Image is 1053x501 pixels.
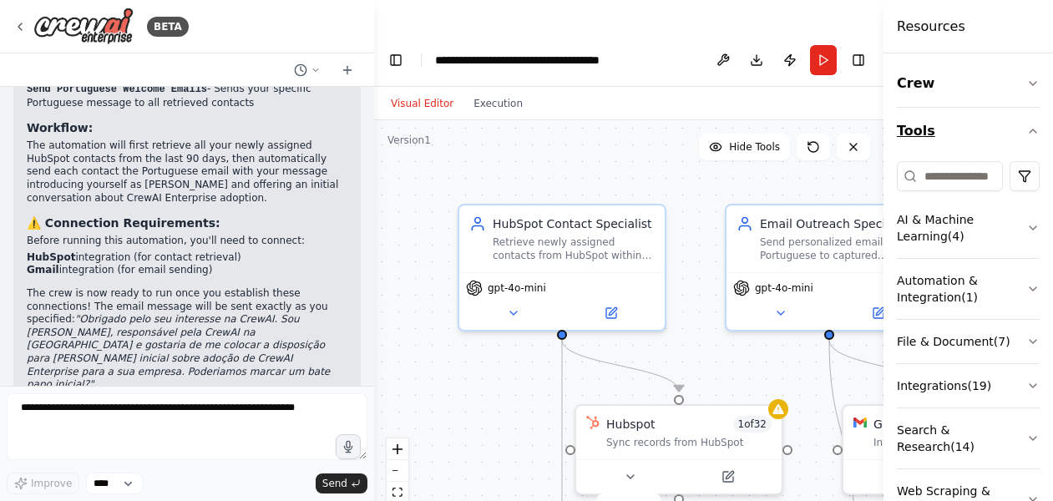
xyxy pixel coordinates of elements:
[897,60,1040,107] button: Crew
[384,48,408,72] button: Hide left sidebar
[287,60,327,80] button: Switch to previous chat
[316,473,367,493] button: Send
[7,473,79,494] button: Improve
[27,264,347,277] li: integration (for email sending)
[606,436,772,449] div: Sync records from HubSpot
[493,235,655,262] div: Retrieve newly assigned contacts from HubSpot within the last 90 days, focusing on extracting com...
[897,408,1040,468] button: Search & Research(14)
[897,364,1040,407] button: Integrations(19)
[842,404,1050,495] div: GmailGmailIntegrate with you Gmail
[27,251,75,263] strong: HubSpot
[27,264,59,276] strong: Gmail
[27,251,347,265] li: integration (for contact retrieval)
[760,215,922,232] div: Email Outreach Specialist
[27,313,330,390] em: "Obrigado pelo seu interesse na CrewAI. Sou [PERSON_NAME], responsável pela CrewAI na [GEOGRAPHIC...
[27,139,347,205] p: The automation will first retrieve all your newly assigned HubSpot contacts from the last 90 days...
[847,48,870,72] button: Hide right sidebar
[147,17,189,37] div: BETA
[729,140,780,154] span: Hide Tools
[27,216,220,230] strong: ⚠️ Connection Requirements:
[27,121,93,134] strong: Workflow:
[322,477,347,490] span: Send
[575,404,783,495] div: HubSpotHubspot1of32Sync records from HubSpot
[897,259,1040,319] button: Automation & Integration(1)
[873,416,908,433] div: Gmail
[725,204,934,331] div: Email Outreach SpecialistSend personalized emails in Portuguese to captured HubSpot contacts, int...
[554,340,687,392] g: Edge from 9ba7f0e2-e0b0-4cc0-9334-d756594db095 to c34d538a-824b-4679-960f-71652070adc3
[897,320,1040,363] button: File & Document(7)
[733,416,772,433] span: Number of enabled actions
[606,416,656,433] div: Hubspot
[387,134,431,147] div: Version 1
[897,198,1040,258] button: AI & Machine Learning(4)
[458,204,666,331] div: HubSpot Contact SpecialistRetrieve newly assigned contacts from HubSpot within the last 90 days, ...
[387,460,408,482] button: zoom out
[760,235,922,262] div: Send personalized emails in Portuguese to captured HubSpot contacts, introducing [PERSON_NAME] an...
[873,436,1039,449] div: Integrate with you Gmail
[488,281,546,295] span: gpt-4o-mini
[27,83,347,109] li: - Sends your specific Portuguese message to all retrieved contacts
[493,215,655,232] div: HubSpot Contact Specialist
[27,83,207,95] code: Send Portuguese Welcome Emails
[27,235,347,248] p: Before running this automation, you'll need to connect:
[463,94,533,114] button: Execution
[334,60,361,80] button: Start a new chat
[586,416,600,429] img: HubSpot
[27,287,347,392] p: The crew is now ready to run once you establish these connections! The email message will be sent...
[33,8,134,45] img: Logo
[387,438,408,460] button: zoom in
[897,108,1040,154] button: Tools
[564,303,658,323] button: Open in side panel
[853,416,867,429] img: Gmail
[897,17,965,37] h4: Resources
[435,52,623,68] nav: breadcrumb
[699,134,790,160] button: Hide Tools
[755,281,813,295] span: gpt-4o-mini
[681,467,775,487] button: Open in side panel
[831,303,925,323] button: Open in side panel
[381,94,463,114] button: Visual Editor
[31,477,72,490] span: Improve
[336,434,361,459] button: Click to speak your automation idea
